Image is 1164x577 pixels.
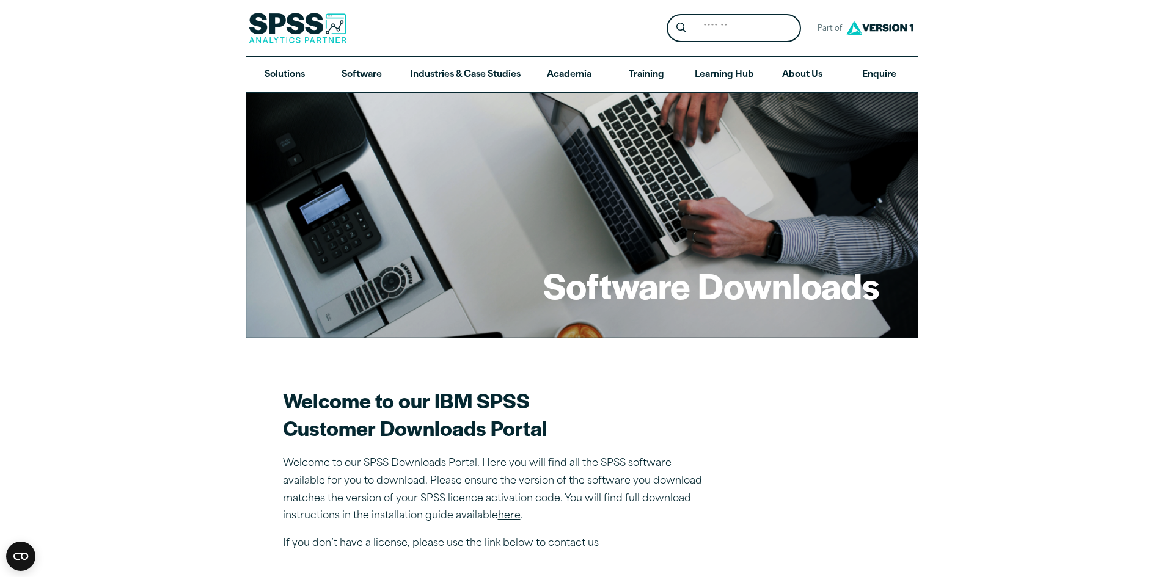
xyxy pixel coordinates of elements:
[843,16,917,39] img: Version1 Logo
[283,535,711,553] p: If you don’t have a license, please use the link below to contact us
[249,13,346,43] img: SPSS Analytics Partner
[676,23,686,33] svg: Search magnifying glass icon
[543,261,879,309] h1: Software Downloads
[498,511,521,521] a: here
[841,57,918,93] a: Enquire
[246,57,918,93] nav: Desktop version of site main menu
[323,57,400,93] a: Software
[607,57,684,93] a: Training
[670,17,692,40] button: Search magnifying glass icon
[400,57,530,93] a: Industries & Case Studies
[530,57,607,93] a: Academia
[764,57,841,93] a: About Us
[283,386,711,441] h2: Welcome to our IBM SPSS Customer Downloads Portal
[685,57,764,93] a: Learning Hub
[6,542,35,571] button: Open CMP widget
[246,57,323,93] a: Solutions
[667,14,801,43] form: Site Header Search Form
[283,455,711,525] p: Welcome to our SPSS Downloads Portal. Here you will find all the SPSS software available for you ...
[811,20,843,38] span: Part of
